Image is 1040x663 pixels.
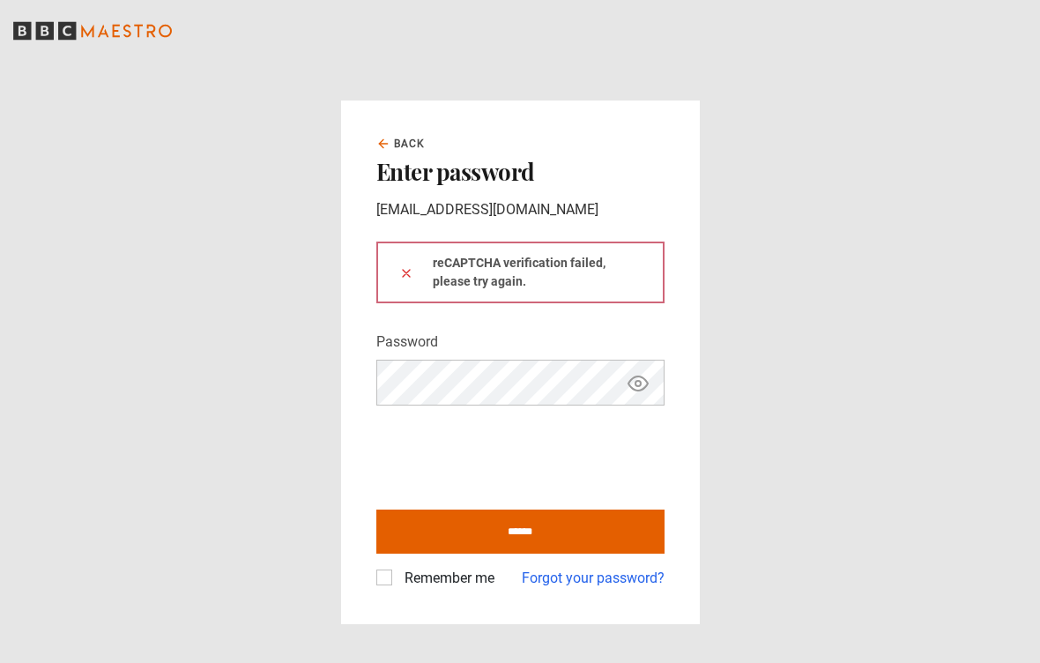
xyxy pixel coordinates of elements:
[376,136,426,152] a: Back
[376,242,665,303] div: reCAPTCHA verification failed, please try again.
[394,136,426,152] span: Back
[623,368,653,399] button: Show password
[376,420,644,488] iframe: reCAPTCHA
[522,568,665,589] a: Forgot your password?
[376,199,665,220] p: [EMAIL_ADDRESS][DOMAIN_NAME]
[13,18,172,44] svg: BBC Maestro
[376,331,438,353] label: Password
[376,159,665,185] h2: Enter password
[397,568,494,589] label: Remember me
